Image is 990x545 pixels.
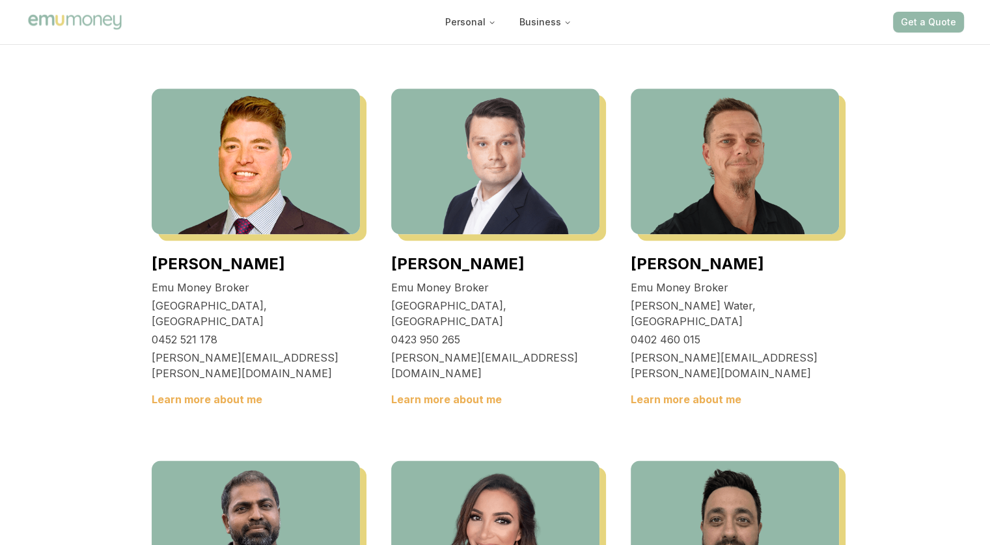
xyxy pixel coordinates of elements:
[391,393,502,406] a: Learn more about me
[631,298,839,329] p: [PERSON_NAME] Water, [GEOGRAPHIC_DATA]
[631,393,741,406] a: Learn more about me
[631,88,839,234] img: Jonathan Myers, Emu Money Broker
[152,254,285,273] a: [PERSON_NAME]
[631,280,839,295] p: Emu Money Broker
[152,298,360,329] p: [GEOGRAPHIC_DATA], [GEOGRAPHIC_DATA]
[152,88,360,234] img: Jack Armstrong, Emu Money Broker
[631,332,839,347] p: 0402 460 015
[391,298,599,329] p: [GEOGRAPHIC_DATA], [GEOGRAPHIC_DATA]
[152,280,360,295] p: Emu Money Broker
[509,10,582,34] button: Business
[152,393,262,406] a: Learn more about me
[391,254,525,273] a: [PERSON_NAME]
[391,332,599,347] p: 0423 950 265
[893,12,964,33] button: Get a Quote
[391,350,599,381] p: [PERSON_NAME][EMAIL_ADDRESS][DOMAIN_NAME]
[631,350,839,381] p: [PERSON_NAME][EMAIL_ADDRESS][PERSON_NAME][DOMAIN_NAME]
[26,12,124,31] img: Emu Money
[391,88,599,234] img: Jackson Fanfulla, Emu Money Broker
[152,350,360,381] p: [PERSON_NAME][EMAIL_ADDRESS][PERSON_NAME][DOMAIN_NAME]
[435,10,506,34] button: Personal
[152,332,360,347] p: 0452 521 178
[631,254,764,273] a: [PERSON_NAME]
[391,280,599,295] p: Emu Money Broker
